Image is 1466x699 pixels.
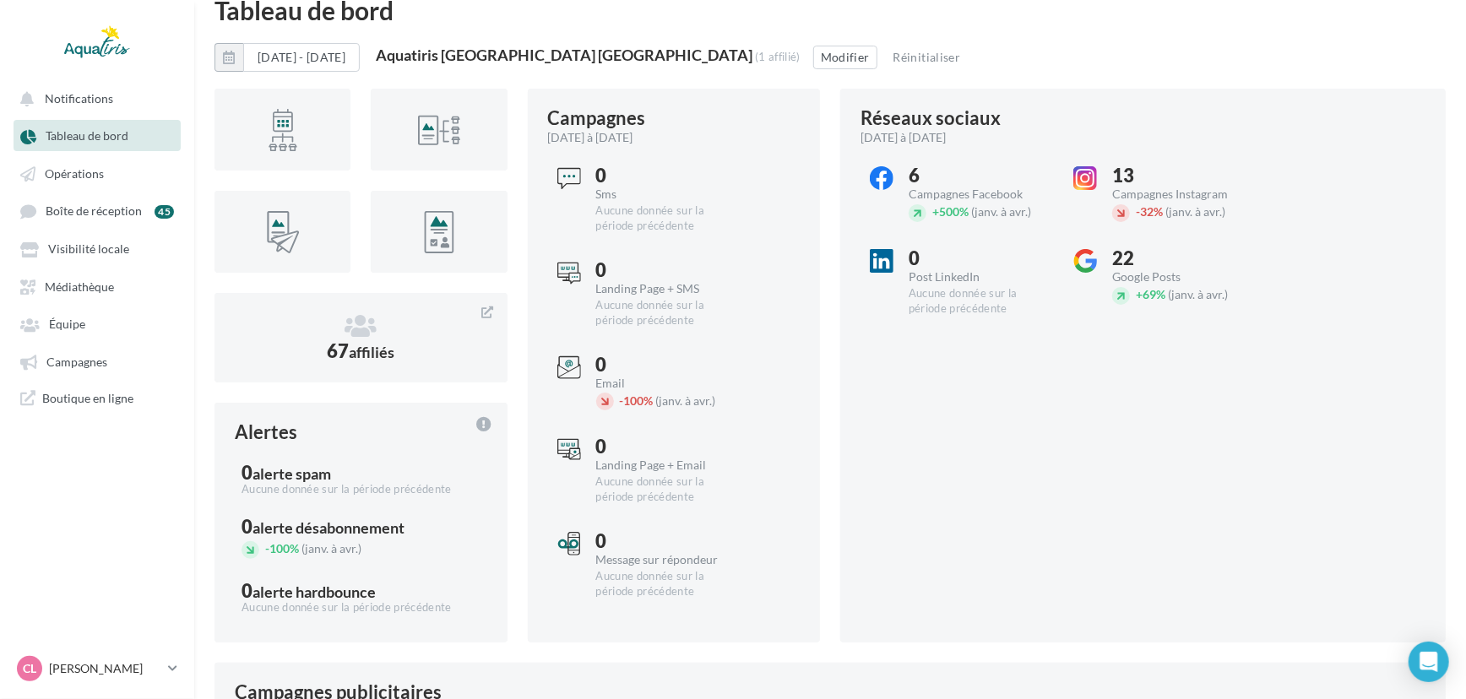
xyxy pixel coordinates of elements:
span: [DATE] à [DATE] [861,129,946,146]
a: CL [PERSON_NAME] [14,653,181,685]
span: 500% [932,204,969,219]
div: Open Intercom Messenger [1409,642,1449,682]
button: Notifications [10,83,177,113]
span: (janv. à avr.) [1165,204,1225,219]
span: Visibilité locale [48,242,129,257]
a: Médiathèque [10,271,184,301]
span: Notifications [45,91,113,106]
a: Campagnes [10,346,184,377]
div: Sms [596,188,737,200]
div: 6 [909,166,1050,185]
div: Google Posts [1112,271,1253,283]
div: 45 [155,205,174,219]
div: Landing Page + SMS [596,283,737,295]
div: Aucune donnée sur la période précédente [596,569,737,599]
span: (janv. à avr.) [656,393,716,408]
span: - [265,541,269,555]
span: 100% [620,393,654,408]
button: [DATE] - [DATE] [243,43,360,72]
div: alerte désabonnement [252,520,405,535]
span: + [1136,287,1143,301]
div: 0 [596,355,737,374]
span: Opérations [45,166,104,181]
button: Réinitialiser [887,47,968,68]
div: 0 [596,261,737,279]
div: (1 affilié) [755,50,801,63]
div: Post LinkedIn [909,271,1050,283]
span: + [932,204,939,219]
a: Tableau de bord [10,120,184,150]
div: 0 [242,582,481,600]
span: Tableau de bord [46,129,128,144]
p: [PERSON_NAME] [49,660,161,677]
div: 0 [909,249,1050,268]
span: 32% [1136,204,1163,219]
a: Opérations [10,158,184,188]
span: 100% [265,541,299,555]
div: alerte spam [252,466,331,481]
div: 0 [242,463,481,482]
span: Campagnes [46,355,107,369]
div: Landing Page + Email [596,459,737,471]
div: Aucune donnée sur la période précédente [596,298,737,328]
div: Aucune donnée sur la période précédente [242,600,481,615]
div: Aucune donnée sur la période précédente [596,474,737,505]
a: Boîte de réception 45 [10,195,184,226]
span: (janv. à avr.) [1168,287,1228,301]
div: Email [596,377,737,389]
button: Modifier [813,46,877,69]
button: [DATE] - [DATE] [214,43,360,72]
div: 0 [242,517,481,536]
span: (janv. à avr.) [971,204,1031,219]
div: alerte hardbounce [252,584,376,599]
div: Réseaux sociaux [861,109,1001,127]
span: Boîte de réception [46,204,142,219]
div: 0 [596,437,737,456]
div: Aquatiris [GEOGRAPHIC_DATA] [GEOGRAPHIC_DATA] [376,47,752,62]
div: 13 [1112,166,1253,185]
a: Visibilité locale [10,233,184,263]
span: Équipe [49,317,85,332]
span: 67 [327,339,394,362]
a: Boutique en ligne [10,383,184,413]
div: Alertes [235,423,297,442]
span: Boutique en ligne [42,390,133,406]
div: 0 [596,166,737,185]
div: Aucune donnée sur la période précédente [596,203,737,234]
div: 0 [596,532,737,550]
div: Campagnes [548,109,646,127]
div: 22 [1112,249,1253,268]
span: Médiathèque [45,279,114,294]
a: Équipe [10,308,184,339]
div: Campagnes Instagram [1112,188,1253,200]
span: (janv. à avr.) [301,541,361,555]
div: Message sur répondeur [596,554,737,566]
span: CL [23,660,36,677]
div: Campagnes Facebook [909,188,1050,200]
span: [DATE] à [DATE] [548,129,633,146]
span: affiliés [349,343,394,361]
span: - [1136,204,1140,219]
div: Aucune donnée sur la période précédente [909,286,1050,317]
span: - [620,393,624,408]
div: Aucune donnée sur la période précédente [242,482,481,497]
span: 69% [1136,287,1165,301]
